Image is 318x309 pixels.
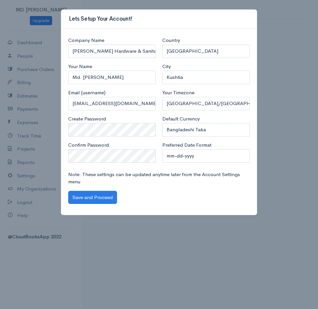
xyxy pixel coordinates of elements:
[68,171,250,186] p: Note: These settings can be updated anytime later from the Account Settings menu
[68,37,104,44] label: Company Name
[68,191,117,204] button: Save and Proceed
[68,63,92,70] label: Your Name
[162,37,180,44] label: Country
[162,141,211,149] label: Preferred Date Format
[69,15,132,23] h3: Lets Setup Your Account!
[68,115,106,123] label: Create Password
[162,89,194,97] label: Your Timezone
[162,63,171,70] label: City
[68,89,106,97] label: Email (username)
[162,115,200,123] label: Default Currency
[68,141,109,149] label: Confirm Password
